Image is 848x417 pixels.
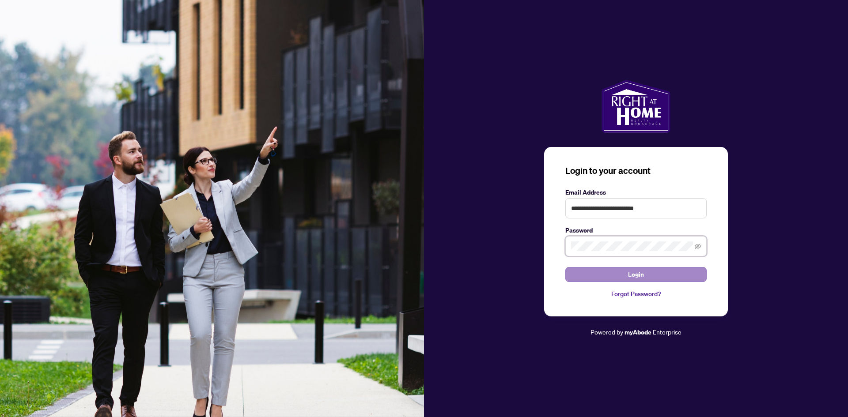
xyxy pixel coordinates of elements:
span: Powered by [591,328,623,336]
span: eye-invisible [695,243,701,249]
a: Forgot Password? [565,289,707,299]
span: Enterprise [653,328,681,336]
img: ma-logo [602,80,670,133]
keeper-lock: Open Keeper Popup [681,241,692,252]
label: Password [565,225,707,235]
h3: Login to your account [565,165,707,177]
label: Email Address [565,188,707,197]
a: myAbode [625,327,651,337]
span: Login [628,267,644,282]
button: Login [565,267,707,282]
